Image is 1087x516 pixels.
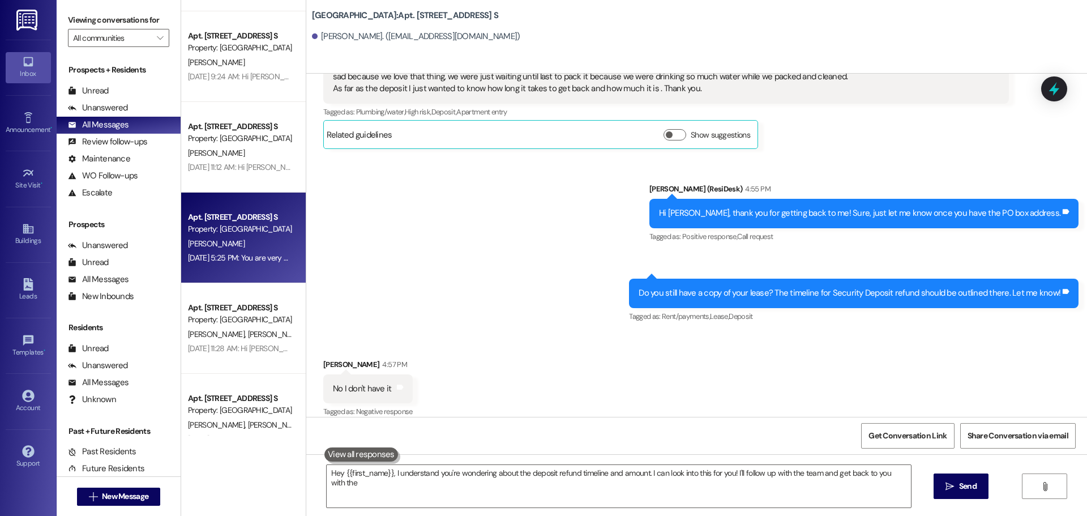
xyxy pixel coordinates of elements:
span: • [41,180,42,187]
div: Apt. [STREET_ADDRESS] S [188,211,293,223]
div: Tagged as: [323,403,413,420]
span: [PERSON_NAME][GEOGRAPHIC_DATA] [247,420,376,430]
i:  [89,492,97,501]
div: Unread [68,257,109,268]
span: [PERSON_NAME] [188,238,245,249]
div: Residents [57,322,181,334]
a: Inbox [6,52,51,83]
label: Viewing conversations for [68,11,169,29]
button: Send [934,474,988,499]
span: Deposit [729,312,752,321]
div: All Messages [68,274,129,285]
div: Hi [PERSON_NAME], thank you for getting back to me! Sure, just let me know once you have the PO b... [659,207,1060,219]
a: Support [6,442,51,472]
label: Show suggestions [691,129,750,141]
div: [DATE] 9:24 AM: Hi [PERSON_NAME]! I'm checking in on your latest work order (In need of dryer han... [188,71,853,82]
div: Tagged as: [323,104,1009,120]
div: [PERSON_NAME] (ResiDesk) [649,183,1079,199]
div: Tagged as: [649,228,1079,245]
div: Past Residents [68,446,136,458]
span: Rent/payments , [662,312,710,321]
textarea: Hey {{first_name}}, I understand you're wondering about the deposit refund timeline and amount. I... [327,465,911,508]
div: Maintenance [68,153,130,165]
div: Unread [68,85,109,97]
div: Property: [GEOGRAPHIC_DATA] [188,133,293,144]
span: [PERSON_NAME] [188,329,248,339]
div: Apt. [STREET_ADDRESS] S [188,302,293,314]
a: Site Visit • [6,164,51,194]
div: Unanswered [68,360,128,372]
img: ResiDesk Logo [16,10,40,31]
div: Future Residents [68,463,144,475]
div: No I don't have it [333,383,392,395]
div: [DATE] 11:28 AM: Hi [PERSON_NAME] and [PERSON_NAME]! I'm happy to hear you're enjoying your home.... [188,343,675,353]
span: Send [959,480,977,492]
div: Sorry we are not moving to that address, we will get a PO box and let you know once we do. And I ... [333,58,991,95]
span: Get Conversation Link [868,430,947,442]
div: 4:55 PM [742,183,770,195]
div: [PERSON_NAME] [323,359,413,374]
span: High risk , [405,107,431,117]
div: Prospects + Residents [57,64,181,76]
div: Unanswered [68,102,128,114]
span: Positive response , [682,232,737,241]
span: Plumbing/water , [356,107,405,117]
div: Apt. [STREET_ADDRESS] S [188,30,293,42]
button: New Message [77,488,161,506]
div: New Inbounds [68,291,134,302]
i:  [1041,482,1049,491]
div: All Messages [68,377,129,389]
span: Share Conversation via email [968,430,1068,442]
span: • [44,347,45,355]
div: Unread [68,343,109,355]
b: [GEOGRAPHIC_DATA]: Apt. [STREET_ADDRESS] S [312,10,498,22]
div: Apt. [STREET_ADDRESS] S [188,121,293,133]
a: Buildings [6,219,51,250]
input: All communities [73,29,151,47]
div: Related guidelines [327,129,392,146]
span: Apartment entry [456,107,507,117]
a: Account [6,386,51,417]
span: Deposit , [431,107,457,117]
span: • [50,124,52,132]
div: Property: [GEOGRAPHIC_DATA] [188,42,293,54]
a: Templates • [6,331,51,361]
span: [PERSON_NAME] [188,420,248,430]
i:  [157,33,163,42]
button: Share Conversation via email [960,423,1076,449]
div: Unknown [68,394,116,406]
div: WO Follow-ups [68,170,138,182]
span: Call request [737,232,773,241]
div: 4:57 PM [379,359,406,370]
div: Property: [GEOGRAPHIC_DATA] [188,404,293,416]
div: Property: [GEOGRAPHIC_DATA] [188,223,293,235]
div: Past + Future Residents [57,425,181,437]
i:  [945,482,954,491]
span: [PERSON_NAME] [188,148,245,158]
div: Unanswered [68,240,128,251]
div: Escalate [68,187,112,199]
div: Property: [GEOGRAPHIC_DATA] [188,314,293,326]
div: Apt. [STREET_ADDRESS] S [188,393,293,404]
div: All Messages [68,119,129,131]
div: Review follow-ups [68,136,147,148]
span: New Message [102,491,148,502]
span: Negative response [356,407,413,416]
span: [PERSON_NAME] [188,57,245,67]
div: [PERSON_NAME]. ([EMAIL_ADDRESS][DOMAIN_NAME]) [312,31,520,42]
div: Prospects [57,219,181,231]
div: [DATE] 10:02 AM: Here is the link for your reference [URL][DOMAIN_NAME]. If you decide to post a ... [188,434,699,444]
a: Leads [6,275,51,305]
div: Do you still have a copy of your lease? The timeline for Security Deposit refund should be outlin... [639,287,1060,299]
span: [PERSON_NAME] [247,329,304,339]
div: Tagged as: [629,308,1079,325]
span: Lease , [710,312,729,321]
button: Get Conversation Link [861,423,954,449]
div: [DATE] 11:12 AM: Hi [PERSON_NAME]! I'm checking in on your latest work order (Toilet overflowing,... [188,162,808,172]
div: [DATE] 5:25 PM: You are very welcome! [188,253,315,263]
